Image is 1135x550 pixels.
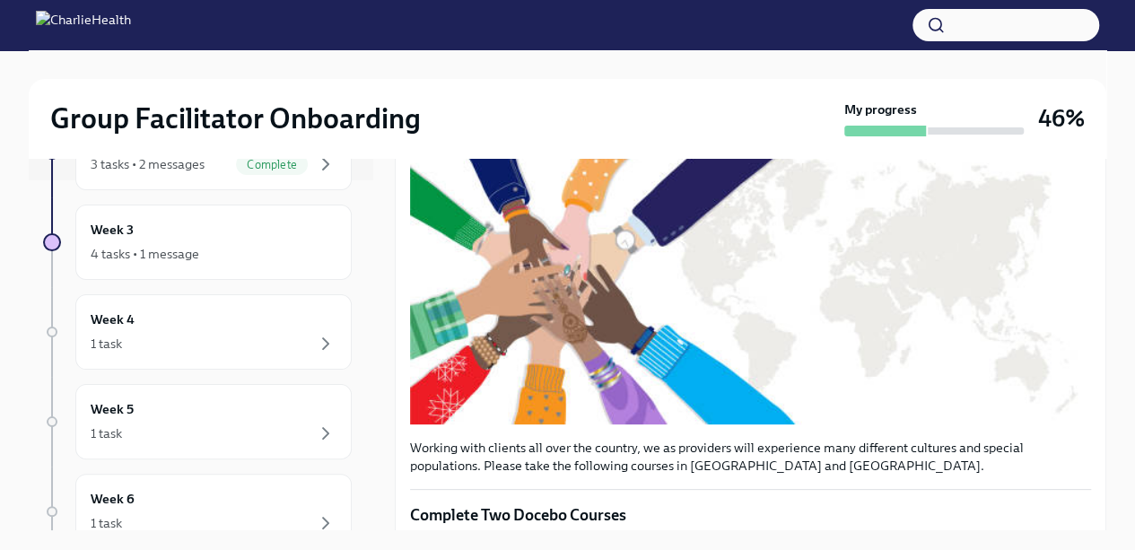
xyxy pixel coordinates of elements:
[410,504,1091,526] p: Complete Two Docebo Courses
[43,384,352,459] a: Week 51 task
[43,474,352,549] a: Week 61 task
[91,245,199,263] div: 4 tasks • 1 message
[50,100,421,136] h2: Group Facilitator Onboarding
[43,205,352,280] a: Week 34 tasks • 1 message
[91,489,135,509] h6: Week 6
[410,439,1091,475] p: Working with clients all over the country, we as providers will experience many different culture...
[91,155,205,173] div: 3 tasks • 2 messages
[36,11,131,39] img: CharlieHealth
[91,399,134,419] h6: Week 5
[1038,102,1085,135] h3: 46%
[43,294,352,370] a: Week 41 task
[91,220,134,240] h6: Week 3
[91,514,122,532] div: 1 task
[91,424,122,442] div: 1 task
[91,310,135,329] h6: Week 4
[844,100,917,118] strong: My progress
[236,158,308,171] span: Complete
[410,145,1091,424] button: Zoom image
[91,335,122,353] div: 1 task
